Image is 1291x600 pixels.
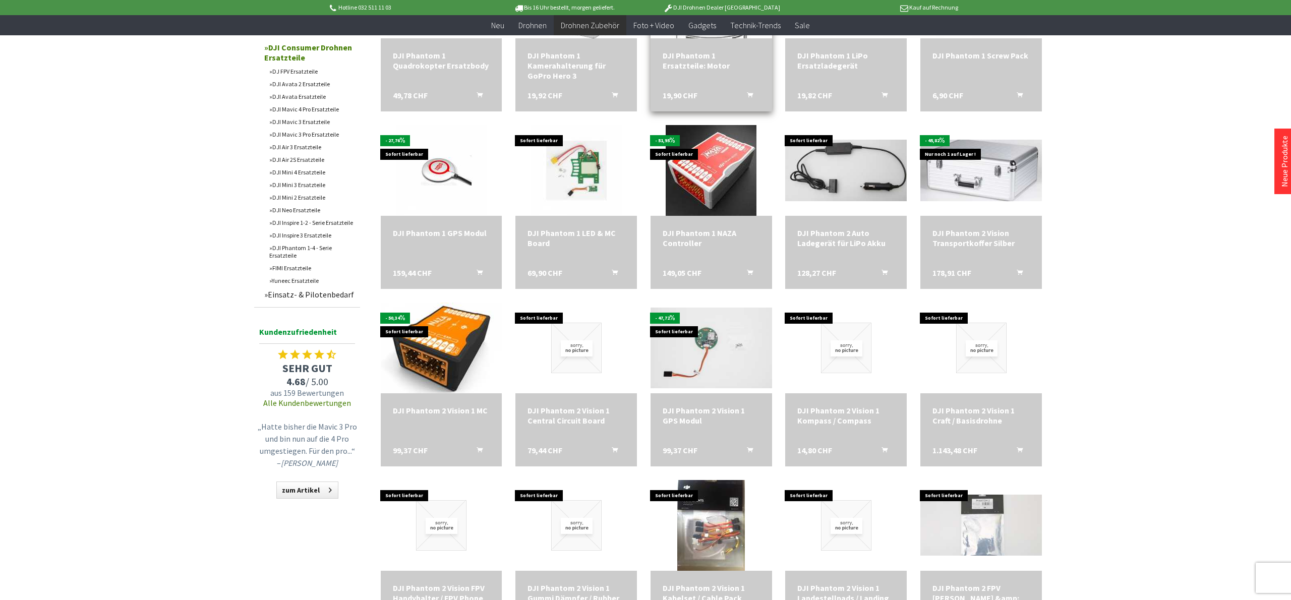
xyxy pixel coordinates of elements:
[651,308,772,389] img: DJI Phantom 2 Vision 1 GPS Modul
[393,445,428,455] span: 99,37 CHF
[393,228,490,238] a: DJI Phantom 1 GPS Modul 159,44 CHF In den Warenkorb
[527,405,625,426] div: DJI Phantom 2 Vision 1 Central Circuit Board
[527,228,625,248] a: DJI Phantom 1 LED & MC Board 69,90 CHF In den Warenkorb
[264,178,360,191] a: DJI Mini 3 Ersatzteile
[485,2,642,14] p: Bis 16 Uhr bestellt, morgen geliefert.
[554,15,626,36] a: Drohnen Zubehör
[551,323,602,373] img: DJI Phantom 2 Vision 1 Central Circuit Board
[735,90,759,103] button: In den Warenkorb
[254,361,360,375] span: SEHR GUT
[1005,90,1029,103] button: In den Warenkorb
[920,495,1042,556] img: DJI Phantom 2 FPV Kabel &amp; Hub
[264,141,360,153] a: DJI Air 3 Ersatzteile
[527,50,625,81] a: DJI Phantom 1 Kamerahalterung für GoPro Hero 3 19,92 CHF In den Warenkorb
[735,445,759,458] button: In den Warenkorb
[259,40,360,65] a: DJI Consumer Drohnen Ersatzteile
[491,20,504,30] span: Neu
[869,268,894,281] button: In den Warenkorb
[531,125,622,216] img: DJI Phantom 1 LED & MC Board
[788,15,817,36] a: Sale
[663,90,697,100] span: 19,90 CHF
[259,287,360,302] a: Einsatz- & Pilotenbedarf
[626,15,681,36] a: Foto + Video
[254,375,360,388] span: / 5.00
[785,140,907,201] img: DJI Phantom 2 Auto Ladegerät für LiPo Akku
[643,2,800,14] p: DJI Drohnen Dealer [GEOGRAPHIC_DATA]
[281,458,338,468] em: [PERSON_NAME]
[484,15,511,36] a: Neu
[797,50,895,71] div: DJI Phantom 1 LiPo Ersatzladegerät
[257,421,358,469] p: „Hatte bisher die Mavic 3 Pro und bin nun auf die 4 Pro umgestiegen. Für den pro...“ –
[561,20,619,30] span: Drohnen Zubehör
[730,20,781,30] span: Technik-Trends
[264,229,360,242] a: DJI Inspire 3 Ersatzteile
[264,262,360,274] a: FIMI Ersatzteile
[797,405,895,426] a: DJI Phantom 2 Vision 1 Kompass / Compass 14,80 CHF In den Warenkorb
[797,445,832,455] span: 14,80 CHF
[263,398,351,408] a: Alle Kundenbewertungen
[800,2,958,14] p: Kauf auf Rechnung
[264,90,360,103] a: DJI Avata Ersatzteile
[259,325,355,344] span: Kundenzufriedenheit
[663,50,760,71] div: DJI Phantom 1 Ersatzteile: Motor
[932,50,1030,61] a: DJI Phantom 1 Screw Pack 6,90 CHF In den Warenkorb
[600,90,624,103] button: In den Warenkorb
[264,191,360,204] a: DJI Mini 2 Ersatzteile
[286,375,306,388] span: 4.68
[600,268,624,281] button: In den Warenkorb
[1279,136,1289,187] a: Neue Produkte
[663,405,760,426] a: DJI Phantom 2 Vision 1 GPS Modul 99,37 CHF In den Warenkorb
[956,323,1007,373] img: DJI Phantom 2 Vision 1 Craft / Basisdrohne
[797,228,895,248] a: DJI Phantom 2 Auto Ladegerät für LiPo Akku 128,27 CHF In den Warenkorb
[527,50,625,81] div: DJI Phantom 1 Kamerahalterung für GoPro Hero 3
[688,20,716,30] span: Gadgets
[723,15,788,36] a: Technik-Trends
[666,125,756,216] img: DJI Phantom 1 NAZA Controller
[264,65,360,78] a: DJ FPV Ersatzteile
[932,445,977,455] span: 1.143,48 CHF
[511,15,554,36] a: Drohnen
[551,500,602,551] img: DJI Phantom 2 Vision 1 Gummi Dämpfer / Rubber Damper
[735,268,759,281] button: In den Warenkorb
[663,405,760,426] div: DJI Phantom 2 Vision 1 GPS Modul
[381,303,502,393] img: DJI Phantom 2 Vision 1 MC
[600,445,624,458] button: In den Warenkorb
[393,405,490,415] div: DJI Phantom 2 Vision 1 MC
[328,2,485,14] p: Hotline 032 511 11 03
[264,153,360,166] a: DJI Air 2S Ersatzteile
[276,482,338,499] a: zum Artikel
[393,268,432,278] span: 159,44 CHF
[663,268,701,278] span: 149,05 CHF
[633,20,674,30] span: Foto + Video
[663,228,760,248] a: DJI Phantom 1 NAZA Controller 149,05 CHF In den Warenkorb
[264,204,360,216] a: DJI Neo Ersatzteile
[264,166,360,178] a: DJI Mini 4 Ersatzteile
[932,228,1030,248] div: DJI Phantom 2 Vision Transportkoffer Silber
[527,228,625,248] div: DJI Phantom 1 LED & MC Board
[869,90,894,103] button: In den Warenkorb
[264,274,360,287] a: Yuneec Ersatzteile
[932,50,1030,61] div: DJI Phantom 1 Screw Pack
[264,242,360,262] a: DJI Phantom 1-4 - Serie Ersatzteile
[932,268,971,278] span: 178,91 CHF
[821,500,871,551] img: DJI Phantom 2 Vision 1 Landestellpads / Landing Gear Pads
[527,445,562,455] span: 79,44 CHF
[677,480,745,571] img: DJI Phantom 2 Vision 1 Kabelset / Cable Pack
[254,388,360,398] span: aus 159 Bewertungen
[464,268,489,281] button: In den Warenkorb
[663,228,760,248] div: DJI Phantom 1 NAZA Controller
[393,405,490,415] a: DJI Phantom 2 Vision 1 MC 99,37 CHF In den Warenkorb
[264,115,360,128] a: DJI Mavic 3 Ersatzteile
[464,90,489,103] button: In den Warenkorb
[797,405,895,426] div: DJI Phantom 2 Vision 1 Kompass / Compass
[393,90,428,100] span: 49,78 CHF
[932,405,1030,426] a: DJI Phantom 2 Vision 1 Craft / Basisdrohne 1.143,48 CHF In den Warenkorb
[527,405,625,426] a: DJI Phantom 2 Vision 1 Central Circuit Board 79,44 CHF In den Warenkorb
[416,500,466,551] img: DJI Phantom 2 Vision FPV Handyhalter / FPV Phone Holder
[797,268,836,278] span: 128,27 CHF
[527,268,562,278] span: 69,90 CHF
[869,445,894,458] button: In den Warenkorb
[396,125,487,216] img: DJI Phantom 1 GPS Modul
[681,15,723,36] a: Gadgets
[518,20,547,30] span: Drohnen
